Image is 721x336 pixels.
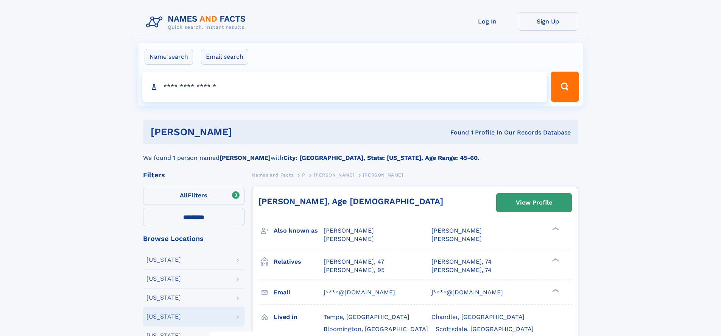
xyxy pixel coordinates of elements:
[180,192,188,199] span: All
[550,227,559,231] div: ❯
[283,154,478,161] b: City: [GEOGRAPHIC_DATA], State: [US_STATE], Age Range: 45-60
[551,72,579,102] button: Search Button
[516,194,552,211] div: View Profile
[518,12,578,31] a: Sign Up
[146,257,181,263] div: [US_STATE]
[220,154,271,161] b: [PERSON_NAME]
[431,227,482,234] span: [PERSON_NAME]
[431,258,492,266] a: [PERSON_NAME], 74
[146,295,181,301] div: [US_STATE]
[259,197,443,206] a: [PERSON_NAME], Age [DEMOGRAPHIC_DATA]
[436,325,534,333] span: Scottsdale, [GEOGRAPHIC_DATA]
[143,187,244,205] label: Filters
[302,170,305,180] a: P
[324,235,374,242] span: [PERSON_NAME]
[146,276,181,282] div: [US_STATE]
[146,314,181,320] div: [US_STATE]
[431,313,525,320] span: Chandler, [GEOGRAPHIC_DATA]
[457,12,518,31] a: Log In
[143,235,244,242] div: Browse Locations
[341,128,571,137] div: Found 1 Profile In Our Records Database
[252,170,294,180] a: Names and Facts
[143,144,578,163] div: We found 1 person named with .
[145,49,193,65] label: Name search
[550,288,559,293] div: ❯
[324,227,374,234] span: [PERSON_NAME]
[324,313,410,320] span: Tempe, [GEOGRAPHIC_DATA]
[142,72,548,102] input: search input
[143,172,244,178] div: Filters
[302,172,305,178] span: P
[201,49,248,65] label: Email search
[274,286,324,299] h3: Email
[274,255,324,268] h3: Relatives
[274,224,324,237] h3: Also known as
[497,194,572,212] a: View Profile
[324,325,428,333] span: Bloomington, [GEOGRAPHIC_DATA]
[324,258,384,266] a: [PERSON_NAME], 47
[151,127,341,137] h1: [PERSON_NAME]
[143,12,252,33] img: Logo Names and Facts
[324,266,385,274] a: [PERSON_NAME], 95
[431,266,492,274] a: [PERSON_NAME], 74
[550,257,559,262] div: ❯
[314,170,354,180] a: [PERSON_NAME]
[274,311,324,323] h3: Lived in
[431,235,482,242] span: [PERSON_NAME]
[314,172,354,178] span: [PERSON_NAME]
[363,172,403,178] span: [PERSON_NAME]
